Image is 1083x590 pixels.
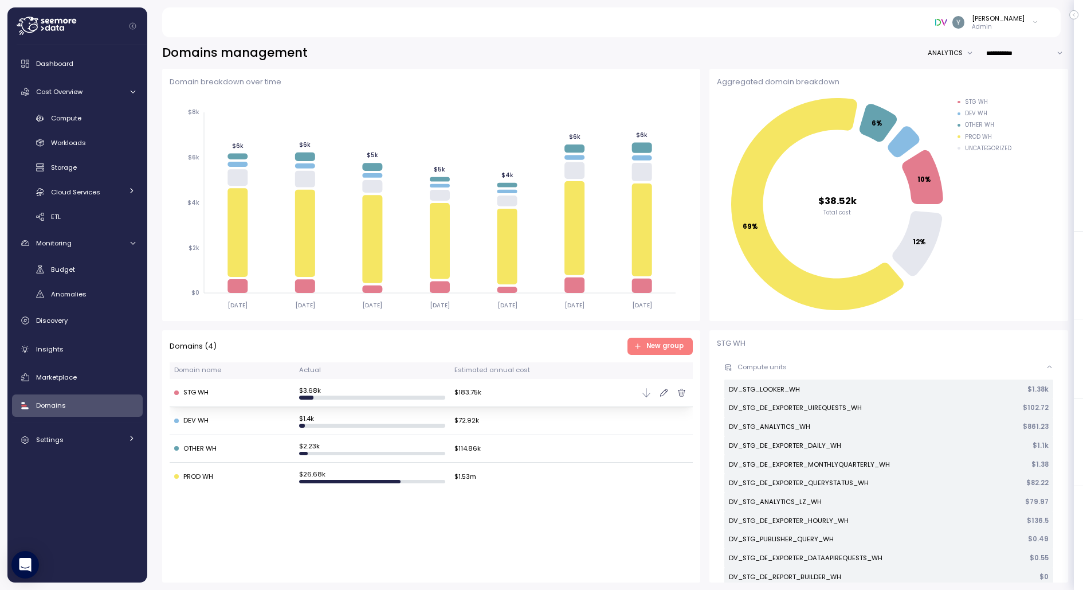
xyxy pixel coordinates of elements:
button: ANALYTICS [928,45,979,61]
a: Workloads [12,134,143,153]
p: Domains ( 4 ) [170,341,217,352]
a: Settings [12,429,143,452]
p: $ 1.1k [1033,441,1049,450]
div: Open Intercom Messenger [11,551,39,579]
img: 6791f8edfa6a2c9608b219b1.PNG [935,16,947,28]
div: PROD WH [965,133,992,141]
div: $ 114.86k [454,442,688,455]
tspan: [DATE] [362,302,382,309]
td: $ 2.23k [295,435,450,463]
span: Domains [36,401,66,410]
span: Cost Overview [36,87,83,96]
tspan: [DATE] [227,302,248,309]
span: Settings [36,435,64,444]
p: $ 79.97 [1025,497,1049,506]
span: Insights [36,345,64,354]
a: Insights [12,338,143,361]
button: Compute units [717,357,1061,377]
td: $ 26.68k [295,463,450,491]
span: Cloud Services [51,187,100,197]
tspan: [DATE] [497,302,517,309]
p: DV_STG_DE_EXPORTER_MONTHLYQUARTERLY_WH [729,460,890,469]
div: $ 183.75k [454,386,688,399]
tspan: $4k [187,199,199,206]
span: Storage [51,163,77,172]
p: Compute units [737,362,1046,372]
span: New group [646,338,684,354]
p: $ 0 [1039,572,1049,581]
p: DV_STG_ANALYTICS_WH [729,422,810,431]
p: $ 0.55 [1030,553,1049,562]
tspan: $6k [188,154,199,162]
div: $ 1.53m [454,470,688,483]
th: Estimated annual cost [450,362,693,379]
tspan: $6k [232,142,244,150]
tspan: [DATE] [564,302,584,309]
p: $ 0.49 [1028,534,1049,544]
div: DEV WH [965,110,987,118]
p: $ 82.22 [1026,478,1049,487]
p: DV_STG_DE_EXPORTER_UIREQUESTS_WH [729,403,862,412]
div: STG WH [965,98,988,106]
tspan: $38.52k [818,194,857,208]
span: Budget [51,265,75,274]
div: UNCATEGORIZED [965,144,1011,153]
button: New group [627,338,693,354]
tspan: Total cost [823,209,851,216]
p: DV_STG_DE_EXPORTER_QUERYSTATUS_WH [729,478,869,487]
a: Discovery [12,309,143,332]
p: Admin [972,23,1025,31]
p: DV_STG_DE_EXPORTER_HOURLY_WH [729,516,849,525]
span: ETL [51,212,61,221]
p: $ 1.38k [1027,385,1049,394]
a: Cost Overview [12,80,143,103]
div: OTHER WH [174,444,290,454]
a: Domains [12,394,143,417]
tspan: $4k [501,171,513,179]
p: $ 136.5 [1027,516,1049,525]
div: DEV WH [174,416,290,426]
div: $ 72.92k [454,414,688,427]
span: Workloads [51,138,86,147]
p: $ 861.23 [1023,422,1049,431]
tspan: $2k [189,244,199,252]
p: $ 102.72 [1023,403,1049,412]
p: STG WH [717,338,1061,349]
a: Dashboard [12,52,143,75]
span: Discovery [36,316,68,325]
span: Marketplace [36,373,77,382]
th: Domain name [170,362,295,379]
p: DV_STG_LOOKER_WH [729,385,800,394]
h2: Domains management [162,45,308,61]
a: Storage [12,158,143,177]
button: Collapse navigation [125,22,140,30]
td: $ 1.4k [295,407,450,435]
span: Dashboard [36,59,73,68]
a: ETL [12,207,143,226]
tspan: $5k [434,166,445,173]
tspan: $6k [568,133,580,140]
a: Budget [12,260,143,279]
th: Actual [295,362,450,379]
tspan: $8k [188,109,199,116]
div: STG WH [174,388,290,398]
p: Aggregated domain breakdown [717,76,1061,88]
td: $ 3.68k [295,379,450,407]
tspan: [DATE] [631,302,652,309]
p: DV_STG_DE_REPORT_BUILDER_WH [729,572,841,581]
tspan: [DATE] [295,302,315,309]
span: Compute [51,114,81,123]
a: Monitoring [12,232,143,255]
p: DV_STG_PUBLISHER_QUERY_WH [729,534,834,544]
div: PROD WH [174,472,290,482]
span: Monitoring [36,239,72,248]
img: ACg8ocKvqwnLMA34EL5-0z6HW-15kcrLxT5Mmx2M21tMPLYJnykyAQ=s96-c [952,16,964,28]
p: $ 1.38 [1031,460,1049,469]
tspan: $5k [367,152,378,159]
p: Domain breakdown over time [170,76,693,88]
tspan: $0 [191,290,199,297]
p: DV_STG_ANALYTICS_LZ_WH [729,497,822,506]
div: [PERSON_NAME] [972,14,1025,23]
a: Cloud Services [12,182,143,201]
span: Anomalies [51,290,87,299]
